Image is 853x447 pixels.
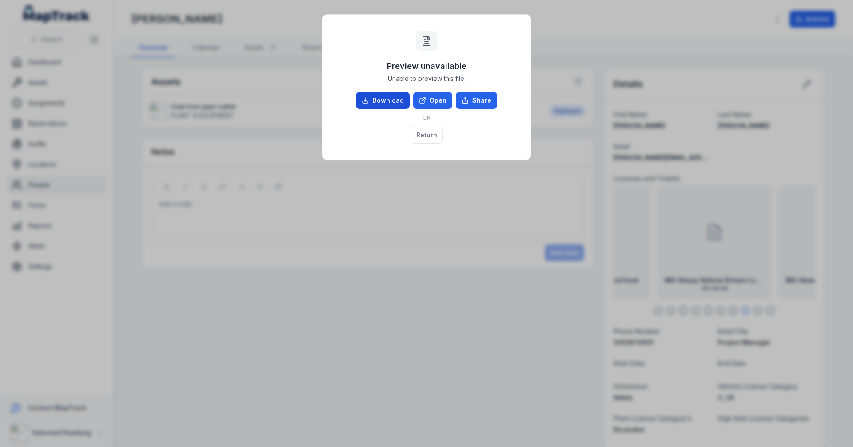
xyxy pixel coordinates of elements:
[388,74,466,83] span: Unable to preview this file.
[356,109,497,127] div: OR
[456,92,497,109] button: Share
[356,92,410,109] a: Download
[411,127,443,144] button: Return
[413,92,452,109] a: Open
[387,60,466,72] h3: Preview unavailable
